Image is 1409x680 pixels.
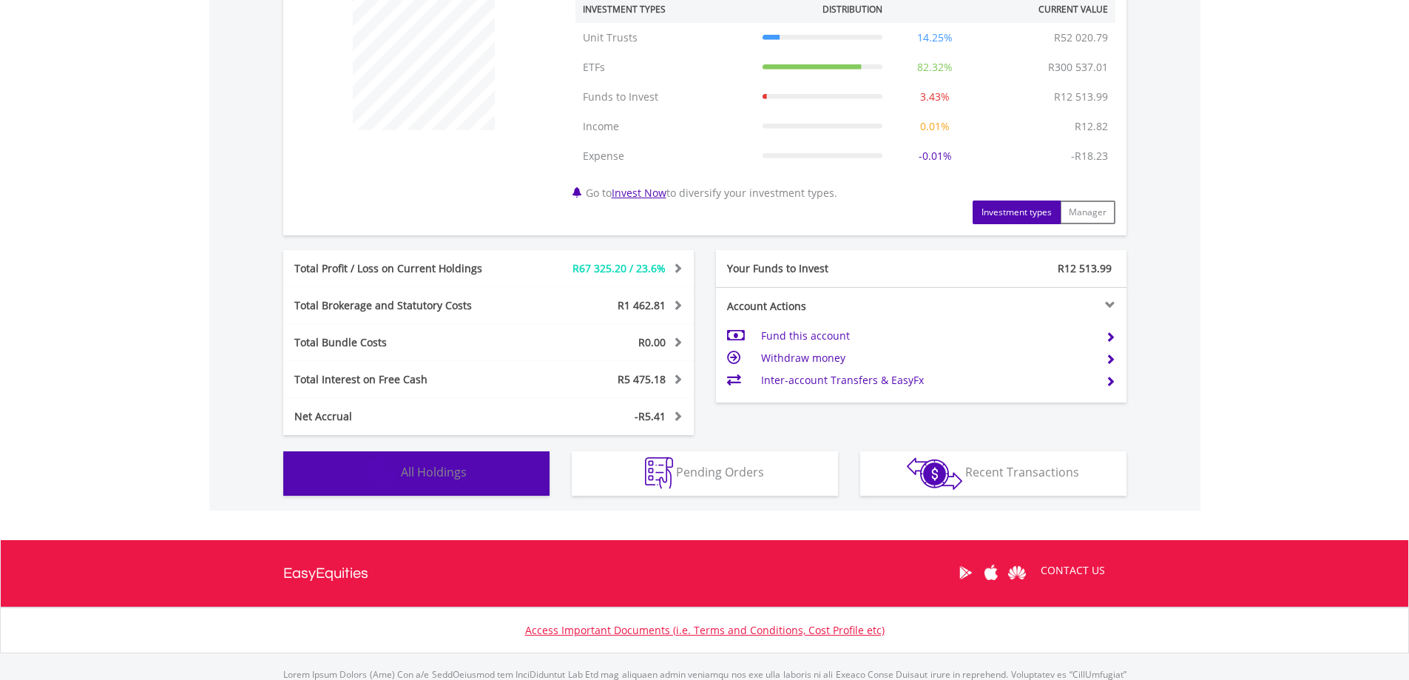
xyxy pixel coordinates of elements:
a: Huawei [1004,550,1030,596]
span: R12 513.99 [1058,261,1112,275]
span: Pending Orders [676,464,764,480]
td: Withdraw money [761,347,1093,369]
img: holdings-wht.png [366,457,398,489]
td: ETFs [575,53,755,82]
img: transactions-zar-wht.png [907,457,962,490]
td: R300 537.01 [1041,53,1115,82]
a: Google Play [953,550,979,596]
button: Investment types [973,201,1061,224]
div: Net Accrual [283,409,523,424]
div: Total Bundle Costs [283,335,523,350]
td: 14.25% [890,23,980,53]
td: Inter-account Transfers & EasyFx [761,369,1093,391]
td: Expense [575,141,755,171]
button: Manager [1060,201,1115,224]
div: Total Profit / Loss on Current Holdings [283,261,523,276]
span: -R5.41 [635,409,666,423]
div: Total Brokerage and Statutory Costs [283,298,523,313]
span: Recent Transactions [965,464,1079,480]
td: Fund this account [761,325,1093,347]
td: Income [575,112,755,141]
td: R12 513.99 [1047,82,1115,112]
div: Total Interest on Free Cash [283,372,523,387]
td: 0.01% [890,112,980,141]
a: EasyEquities [283,540,368,607]
td: R12.82 [1067,112,1115,141]
td: 82.32% [890,53,980,82]
button: Pending Orders [572,451,838,496]
span: All Holdings [401,464,467,480]
td: -R18.23 [1064,141,1115,171]
a: Invest Now [612,186,666,200]
div: Account Actions [716,299,922,314]
td: 3.43% [890,82,980,112]
a: Access Important Documents (i.e. Terms and Conditions, Cost Profile etc) [525,623,885,637]
a: Apple [979,550,1004,596]
td: R52 020.79 [1047,23,1115,53]
span: R1 462.81 [618,298,666,312]
td: Unit Trusts [575,23,755,53]
button: All Holdings [283,451,550,496]
td: -0.01% [890,141,980,171]
td: Funds to Invest [575,82,755,112]
a: CONTACT US [1030,550,1115,591]
div: Distribution [822,3,882,16]
span: R5 475.18 [618,372,666,386]
span: R0.00 [638,335,666,349]
div: Your Funds to Invest [716,261,922,276]
img: pending_instructions-wht.png [645,457,673,489]
span: R67 325.20 / 23.6% [572,261,666,275]
button: Recent Transactions [860,451,1126,496]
